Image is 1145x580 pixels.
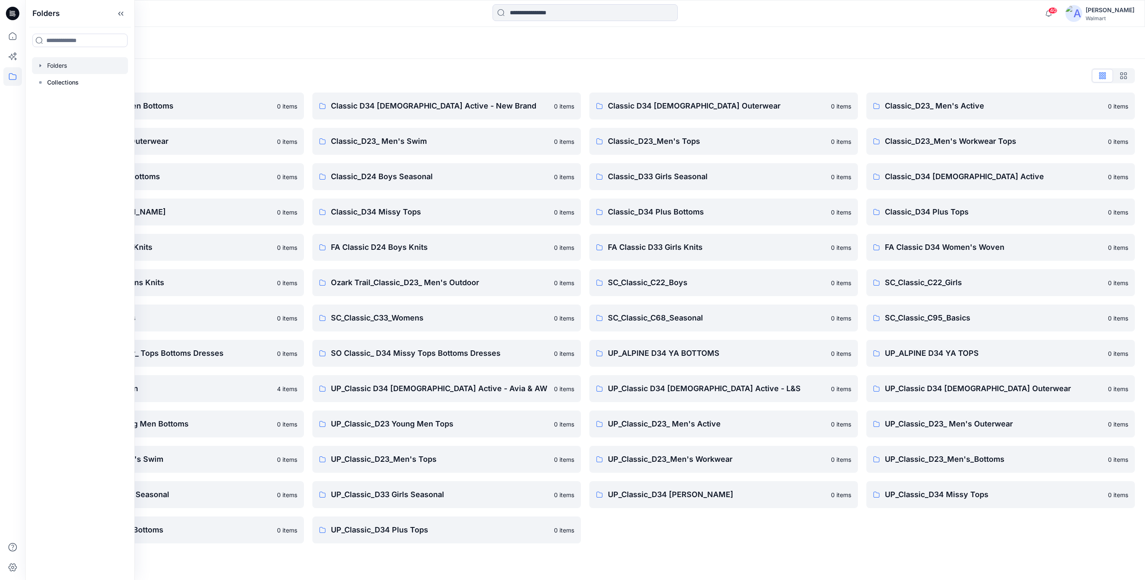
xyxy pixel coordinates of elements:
[608,277,826,289] p: SC_Classic_C22_Boys
[331,418,549,430] p: UP_Classic_D23 Young Men Tops
[885,100,1103,112] p: Classic_D23_ Men's Active
[277,490,297,499] p: 0 items
[608,312,826,324] p: SC_Classic_C68_Seasonal
[554,243,574,252] p: 0 items
[831,172,851,181] p: 0 items
[885,171,1103,183] p: Classic_D34 [DEMOGRAPHIC_DATA] Active
[831,314,851,323] p: 0 items
[312,411,581,437] a: UP_Classic_D23 Young Men Tops0 items
[831,490,851,499] p: 0 items
[589,93,858,119] a: Classic D34 [DEMOGRAPHIC_DATA] Outerwear0 items
[554,420,574,429] p: 0 items
[885,312,1103,324] p: SC_Classic_C95_Basics
[277,278,297,287] p: 0 items
[35,305,304,331] a: SC_Classic_C23_Mens0 items
[54,312,272,324] p: SC_Classic_C23_Mens
[608,171,826,183] p: Classic_D33 Girls Seasonal
[554,172,574,181] p: 0 items
[554,314,574,323] p: 0 items
[608,347,826,359] p: UP_ALPINE D34 YA BOTTOMS
[831,420,851,429] p: 0 items
[589,305,858,331] a: SC_Classic_C68_Seasonal0 items
[312,516,581,543] a: UP_Classic_D34 Plus Tops0 items
[331,347,549,359] p: SO Classic_ D34 Missy Tops Bottoms Dresses
[1065,5,1082,22] img: avatar
[54,524,272,536] p: UP_Classic_D34 Plus Bottoms
[54,347,272,359] p: Scoop _ Classic Missy_ Tops Bottoms Dresses
[866,199,1135,225] a: Classic_D34 Plus Tops0 items
[866,446,1135,473] a: UP_Classic_D23_Men's_Bottoms0 items
[589,340,858,367] a: UP_ALPINE D34 YA BOTTOMS0 items
[1108,137,1128,146] p: 0 items
[312,481,581,508] a: UP_Classic_D33 Girls Seasonal0 items
[589,199,858,225] a: Classic_D34 Plus Bottoms0 items
[831,208,851,217] p: 0 items
[866,411,1135,437] a: UP_Classic_D23_ Men's Outerwear0 items
[554,490,574,499] p: 0 items
[831,278,851,287] p: 0 items
[312,340,581,367] a: SO Classic_ D34 Missy Tops Bottoms Dresses0 items
[277,137,297,146] p: 0 items
[831,384,851,393] p: 0 items
[35,234,304,261] a: FA Classic D23 Mens Knits0 items
[331,277,549,289] p: Ozark Trail_Classic_D23_ Men's Outdoor
[608,489,826,501] p: UP_Classic_D34 [PERSON_NAME]
[54,453,272,465] p: UP_Classic_D23_ Men's Swim
[554,278,574,287] p: 0 items
[277,349,297,358] p: 0 items
[312,305,581,331] a: SC_Classic_C33_Womens0 items
[866,340,1135,367] a: UP_ALPINE D34 YA TOPS0 items
[331,312,549,324] p: SC_Classic_C33_Womens
[885,277,1103,289] p: SC_Classic_C22_Girls
[831,137,851,146] p: 0 items
[1108,314,1128,323] p: 0 items
[866,163,1135,190] a: Classic_D34 [DEMOGRAPHIC_DATA] Active0 items
[277,384,297,393] p: 4 items
[608,418,826,430] p: UP_Classic_D23_ Men's Active
[277,455,297,464] p: 0 items
[312,234,581,261] a: FA Classic D24 Boys Knits0 items
[831,455,851,464] p: 0 items
[35,411,304,437] a: UP_Classic_D23 Young Men Bottoms0 items
[312,375,581,402] a: UP_Classic D34 [DEMOGRAPHIC_DATA] Active - Avia & AW0 items
[885,418,1103,430] p: UP_Classic_D23_ Men's Outerwear
[331,524,549,536] p: UP_Classic_D34 Plus Tops
[331,383,549,395] p: UP_Classic D34 [DEMOGRAPHIC_DATA] Active - Avia & AW
[35,481,304,508] a: UP_Classic_D24 Boys Seasonal0 items
[54,206,272,218] p: Classic_D34 [PERSON_NAME]
[1108,455,1128,464] p: 0 items
[277,172,297,181] p: 0 items
[885,206,1103,218] p: Classic_D34 Plus Tops
[608,241,826,253] p: FA Classic D33 Girls Knits
[554,384,574,393] p: 0 items
[1108,420,1128,429] p: 0 items
[589,446,858,473] a: UP_Classic_D23_Men's Workwear0 items
[1108,490,1128,499] p: 0 items
[1108,278,1128,287] p: 0 items
[331,206,549,218] p: Classic_D34 Missy Tops
[331,171,549,183] p: Classic_D24 Boys Seasonal
[608,453,826,465] p: UP_Classic_D23_Men's Workwear
[554,102,574,111] p: 0 items
[331,135,549,147] p: Classic_D23_ Men's Swim
[589,375,858,402] a: UP_Classic D34 [DEMOGRAPHIC_DATA] Active - L&S0 items
[35,269,304,296] a: FA Classic D34 Womens Knits0 items
[885,347,1103,359] p: UP_ALPINE D34 YA TOPS
[277,526,297,535] p: 0 items
[331,100,549,112] p: Classic D34 [DEMOGRAPHIC_DATA] Active - New Brand
[866,234,1135,261] a: FA Classic D34 Women's Woven0 items
[54,241,272,253] p: FA Classic D23 Mens Knits
[54,489,272,501] p: UP_Classic_D24 Boys Seasonal
[35,199,304,225] a: Classic_D34 [PERSON_NAME]0 items
[1108,384,1128,393] p: 0 items
[54,100,272,112] p: Classic D23 Young Men Bottoms
[885,489,1103,501] p: UP_Classic_D34 Missy Tops
[831,243,851,252] p: 0 items
[35,375,304,402] a: UP_Classic D24 Tween4 items
[554,349,574,358] p: 0 items
[885,383,1103,395] p: UP_Classic D34 [DEMOGRAPHIC_DATA] Outerwear
[608,100,826,112] p: Classic D34 [DEMOGRAPHIC_DATA] Outerwear
[312,128,581,155] a: Classic_D23_ Men's Swim0 items
[1108,172,1128,181] p: 0 items
[54,135,272,147] p: Classic_D23_ Men's Outerwear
